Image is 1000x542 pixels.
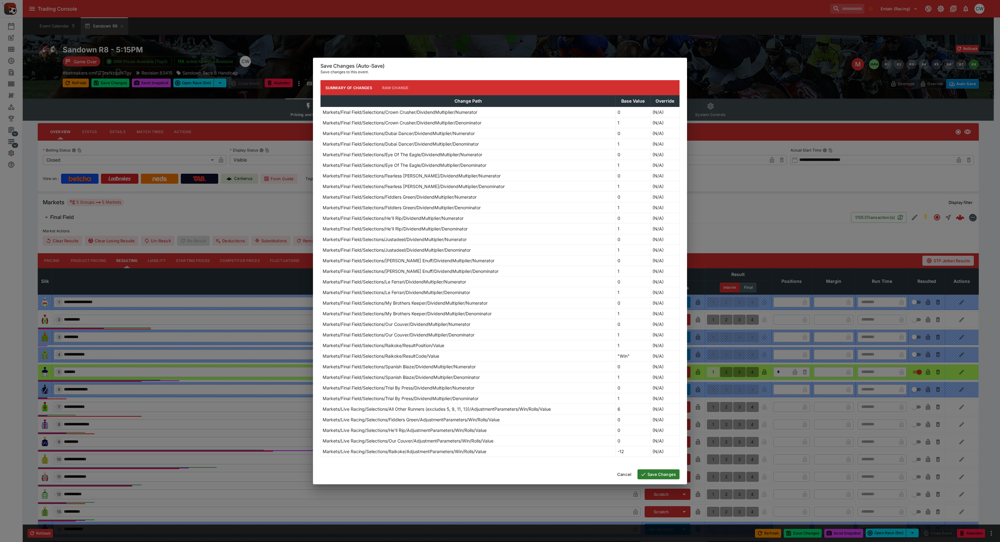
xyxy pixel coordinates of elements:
th: Override [651,95,680,107]
td: "Win" [616,351,651,361]
td: (N/A) [651,181,680,192]
td: (N/A) [651,446,680,457]
p: Markets/Final Field/Selections/Justadeel/DividendMultiplier/Denominator [323,247,471,253]
td: 0 [616,425,651,436]
td: (N/A) [651,340,680,351]
td: (N/A) [651,351,680,361]
td: 0 [616,319,651,330]
td: 1 [616,266,651,277]
td: (N/A) [651,192,680,202]
td: 1 [616,202,651,213]
td: (N/A) [651,160,680,171]
p: Markets/Final Field/Selections/[PERSON_NAME] Enuff/DividendMultiplier/Numerator [323,257,494,264]
td: (N/A) [651,319,680,330]
td: (N/A) [651,107,680,118]
td: -12 [616,446,651,457]
td: 6 [616,404,651,414]
p: Markets/Final Field/Selections/Crown Crusher/DividendMultiplier/Denominator [323,119,481,126]
p: Markets/Final Field/Selections/[PERSON_NAME] Enuff/DividendMultiplier/Denominator [323,268,498,274]
td: (N/A) [651,118,680,128]
td: 0 [616,277,651,287]
td: 1 [616,118,651,128]
td: 0 [616,192,651,202]
td: (N/A) [651,202,680,213]
th: Change Path [321,95,616,107]
td: (N/A) [651,171,680,181]
td: (N/A) [651,128,680,139]
p: Markets/Final Field/Selections/Le Ferrari/DividendMultiplier/Numerator [323,278,466,285]
p: Markets/Final Field/Selections/Dubai Dancer/DividendMultiplier/Numerator [323,130,475,137]
td: 1 [616,340,651,351]
td: 1 [616,393,651,404]
p: Markets/Final Field/Selections/Spanish Blaze/DividendMultiplier/Denominator [323,374,480,380]
p: Markets/Final Field/Selections/Trial By Press/DividendMultiplier/Numerator [323,385,474,391]
td: 1 [616,245,651,255]
p: Markets/Final Field/Selections/Crown Crusher/DividendMultiplier/Numerator [323,109,477,115]
p: Markets/Final Field/Selections/Raikoke/ResultCode/Value [323,353,439,359]
td: 0 [616,298,651,308]
p: Markets/Final Field/Selections/Fiddlers Green/DividendMultiplier/Denominator [323,204,481,211]
td: (N/A) [651,139,680,149]
p: Markets/Final Field/Selections/He'll Rip/DividendMultiplier/Denominator [323,225,468,232]
th: Base Value [616,95,651,107]
td: (N/A) [651,287,680,298]
button: Cancel [613,469,635,479]
td: 0 [616,149,651,160]
p: Markets/Final Field/Selections/Our Couver/DividendMultiplier/Numerator [323,321,470,327]
h6: Save Changes (Auto-Save) [320,63,680,69]
td: (N/A) [651,383,680,393]
td: 1 [616,372,651,383]
td: 0 [616,171,651,181]
button: Summary of Changes [320,80,377,95]
p: Markets/Final Field/Selections/Fearless [PERSON_NAME]/DividendMultiplier/Numerator [323,172,501,179]
p: Markets/Final Field/Selections/Justadeel/DividendMultiplier/Numerator [323,236,467,243]
td: (N/A) [651,245,680,255]
td: (N/A) [651,393,680,404]
p: Markets/Final Field/Selections/Dubai Dancer/DividendMultiplier/Denominator [323,141,479,147]
td: (N/A) [651,255,680,266]
td: (N/A) [651,234,680,245]
p: Markets/Live Racing/Selections/Our Couver/AdjustmentParameters/Win/Rolls/Value [323,438,493,444]
td: (N/A) [651,372,680,383]
td: (N/A) [651,224,680,234]
p: Markets/Final Field/Selections/Spanish Blaze/DividendMultiplier/Numerator [323,363,476,370]
p: Markets/Final Field/Selections/Le Ferrari/DividendMultiplier/Denominator [323,289,470,296]
td: 1 [616,160,651,171]
p: Markets/Final Field/Selections/My Brothers Keeper/DividendMultiplier/Denominator [323,310,492,317]
td: 0 [616,361,651,372]
td: (N/A) [651,330,680,340]
p: Markets/Live Racing/Selections/Raikoke/AdjustmentParameters/Win/Rolls/Value [323,448,486,455]
td: 1 [616,330,651,340]
p: Markets/Final Field/Selections/Fearless [PERSON_NAME]/DividendMultiplier/Denominator [323,183,505,190]
td: 1 [616,224,651,234]
td: (N/A) [651,404,680,414]
p: Markets/Final Field/Selections/Eye Of The Eagle/DividendMultiplier/Denominator [323,162,486,168]
button: Raw Change [377,80,414,95]
td: 0 [616,234,651,245]
td: (N/A) [651,298,680,308]
td: 1 [616,181,651,192]
p: Save changes to this event. [320,69,680,75]
p: Markets/Final Field/Selections/My Brothers Keeper/DividendMultiplier/Numerator [323,300,488,306]
p: Markets/Final Field/Selections/Raikoke/ResultPosition/Value [323,342,444,349]
td: (N/A) [651,213,680,224]
td: 1 [616,139,651,149]
p: Markets/Final Field/Selections/He'll Rip/DividendMultiplier/Numerator [323,215,464,221]
p: Markets/Final Field/Selections/Fiddlers Green/DividendMultiplier/Numerator [323,194,477,200]
td: 1 [616,308,651,319]
p: Markets/Final Field/Selections/Eye Of The Eagle/DividendMultiplier/Numerator [323,151,482,158]
td: 0 [616,383,651,393]
td: (N/A) [651,361,680,372]
td: (N/A) [651,266,680,277]
p: Markets/Live Racing/Selections/All Other Runners (excludes 5, 9, 11, 13)/AdjustmentParameters/Win... [323,406,551,412]
td: (N/A) [651,149,680,160]
td: 0 [616,436,651,446]
p: Markets/Final Field/Selections/Our Couver/DividendMultiplier/Denominator [323,331,474,338]
td: (N/A) [651,308,680,319]
td: (N/A) [651,425,680,436]
p: Markets/Final Field/Selections/Trial By Press/DividendMultiplier/Denominator [323,395,478,402]
td: (N/A) [651,277,680,287]
button: Save Changes [637,469,680,479]
td: 0 [616,128,651,139]
td: (N/A) [651,414,680,425]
